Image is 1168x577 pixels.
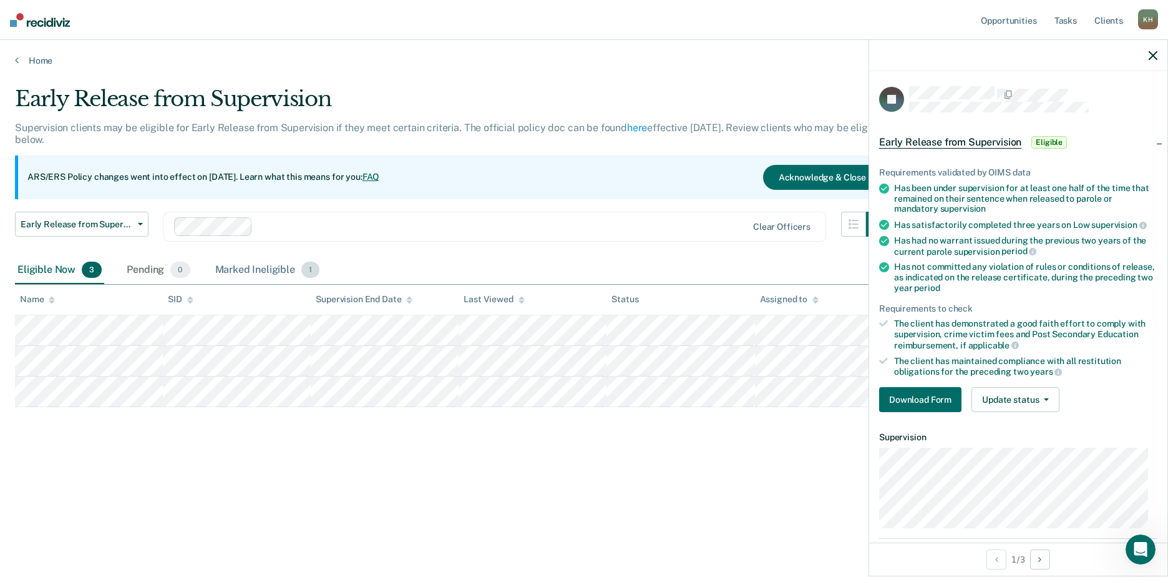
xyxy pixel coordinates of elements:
div: Supervision End Date [316,294,412,305]
div: Name [20,294,55,305]
button: Acknowledge & Close [763,165,882,190]
div: Has had no warrant issued during the previous two years of the current parole supervision [894,235,1157,257]
div: Assigned to [760,294,819,305]
div: Close [219,5,241,27]
div: The client has maintained compliance with all restitution obligations for the preceding two [894,356,1157,377]
span: applicable [968,340,1019,350]
span: years [1030,367,1062,377]
span: 3 [82,262,102,278]
div: SID [168,294,193,305]
button: Upload attachment [59,409,69,419]
button: Gif picker [39,409,49,419]
button: go back [8,5,32,29]
button: Update status [971,387,1059,412]
b: [PERSON_NAME][EMAIL_ADDRESS][PERSON_NAME][DOMAIN_NAME][US_STATE] [20,154,190,188]
b: A day [31,209,58,219]
div: Has not committed any violation of rules or conditions of release, as indicated on the release ce... [894,262,1157,293]
div: Requirements to check [879,303,1157,314]
a: here [627,122,647,134]
div: Operator • 1m ago [20,230,92,238]
iframe: Intercom live chat [1126,535,1156,565]
span: period [1001,246,1036,256]
span: Eligible [1031,136,1067,149]
img: Profile image for Operator [36,7,56,27]
div: 1 / 3 [869,543,1167,576]
div: K H [1138,9,1158,29]
div: You’ll get replies here and in your email: ✉️ [20,129,195,190]
button: Start recording [79,409,89,419]
p: Supervision clients may be eligible for Early Release from Supervision if they meet certain crite... [15,122,885,145]
a: Home [15,55,1153,66]
span: Early Release from Supervision [879,136,1021,149]
span: supervision [940,204,986,214]
div: The client has demonstrated a good faith effort to comply with supervision, crime victim fees and... [894,318,1157,350]
img: Recidiviz [10,13,70,27]
div: Eligible Now [15,257,104,284]
button: Emoji picker [19,409,29,419]
span: supervision [1091,220,1146,230]
button: Home [195,5,219,29]
div: Most of these TRAS have been completed [45,72,240,111]
dt: Supervision [879,432,1157,443]
div: Has been under supervision for at least one half of the time that remained on their sentence when... [894,183,1157,214]
a: Navigate to form link [879,387,966,412]
div: Pending [124,257,192,284]
div: Marked Ineligible [213,257,323,284]
button: Send a message… [214,404,234,424]
div: Requirements validated by OIMS data [879,167,1157,178]
button: Download Form [879,387,961,412]
div: Early Release from SupervisionEligible [869,122,1167,162]
div: Early Release from Supervision [15,86,891,122]
div: Most of these TRAS have been completed [55,79,230,104]
button: Next Opportunity [1030,550,1050,570]
a: FAQ [363,172,380,182]
p: ARS/ERS Policy changes went into effect on [DATE]. Learn what this means for you: [27,171,379,184]
div: Has satisfactorily completed three years on Low [894,219,1157,230]
span: period [914,283,940,293]
div: Clear officers [753,222,810,232]
span: Early Release from Supervision [21,219,133,230]
div: Our usual reply time 🕒 [20,196,195,220]
div: Karri says… [10,72,240,121]
div: Last Viewed [464,294,524,305]
span: 1 [301,262,319,278]
div: You’ll get replies here and in your email:✉️[PERSON_NAME][EMAIL_ADDRESS][PERSON_NAME][DOMAIN_NAME... [10,121,205,228]
div: Operator says… [10,121,240,255]
h1: Operator [61,12,105,21]
div: Status [611,294,638,305]
textarea: Message… [11,383,239,404]
button: Previous Opportunity [986,550,1006,570]
span: 0 [170,262,190,278]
